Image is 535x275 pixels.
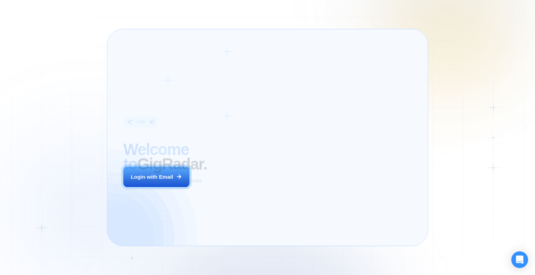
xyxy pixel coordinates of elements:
p: AI Business Manager for Agencies [123,177,202,184]
div: Open Intercom Messenger [511,251,528,268]
div: Login with Email [131,173,173,180]
div: Login [136,119,146,124]
span: Welcome to [123,140,189,173]
h2: ‍ GigRadar. [123,142,245,171]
